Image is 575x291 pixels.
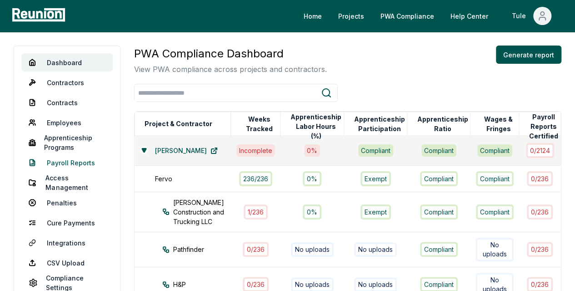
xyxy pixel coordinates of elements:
[476,171,514,186] div: Compliant
[21,254,113,272] a: CSV Upload
[134,64,327,75] p: View PWA compliance across projects and contractors.
[21,214,113,232] a: Cure Payments
[21,234,113,252] a: Integrations
[476,204,514,220] div: Compliant
[512,7,530,25] div: Tule
[443,7,495,25] a: Help Center
[420,171,458,186] div: Compliant
[303,171,321,186] div: 0%
[244,204,268,220] div: 1 / 236
[21,133,113,152] a: Apprenticeship Programs
[477,144,512,156] div: Compliant
[239,171,272,186] div: 236 / 236
[239,115,280,133] button: Weeks Tracked
[304,144,320,157] div: 0 %
[288,117,344,136] button: Apprenticeship Labor Hours (%)
[21,53,113,71] a: Dashboard
[21,194,113,212] a: Penalties
[360,204,391,220] div: Exempt
[475,238,513,261] div: No uploads
[236,144,275,156] div: Incomplete
[243,242,269,257] div: 0 / 236
[331,7,371,25] a: Projects
[155,174,240,184] div: Fervo
[303,204,321,220] div: 0%
[134,46,327,62] h3: PWA Compliance Dashboard
[420,204,458,220] div: Compliant
[527,242,553,257] div: 0 / 236
[496,46,561,64] button: Generate report
[291,242,334,257] div: No uploads
[527,117,560,136] button: Payroll Reports Certified
[162,198,247,226] div: [PERSON_NAME] Construction and Trucking LLC
[352,115,407,133] button: Apprenticeship Participation
[526,143,554,158] div: 0 / 2124
[162,280,247,289] div: H&P
[296,7,329,25] a: Home
[162,245,247,254] div: Pathfinder
[527,171,553,186] div: 0 / 236
[354,242,397,257] div: No uploads
[360,171,391,186] div: Exempt
[373,7,441,25] a: PWA Compliance
[358,144,393,156] div: Compliant
[21,73,113,92] a: Contractors
[505,7,559,25] button: Tule
[21,153,113,172] a: Payroll Reports
[420,242,458,257] div: Compliant
[478,115,519,133] button: Wages & Fringes
[143,115,214,133] button: Project & Contractor
[527,204,553,220] div: 0 / 236
[148,142,225,160] a: [PERSON_NAME]
[296,7,566,25] nav: Main
[21,93,113,112] a: Contracts
[21,174,113,192] a: Access Management
[421,144,456,157] div: Compliant
[415,115,470,133] button: Apprenticeship Ratio
[21,113,113,132] a: Employees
